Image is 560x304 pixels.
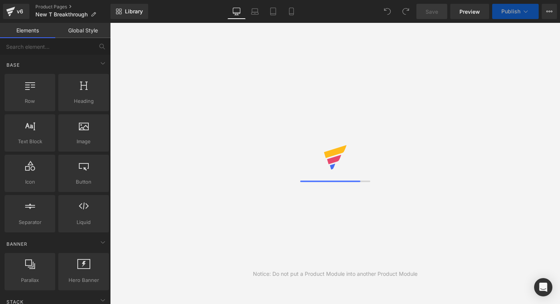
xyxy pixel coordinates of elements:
div: Open Intercom Messenger [534,278,552,296]
span: Preview [459,8,480,16]
span: Publish [501,8,520,14]
div: v6 [15,6,25,16]
span: Separator [7,218,53,226]
a: Global Style [55,23,110,38]
a: Desktop [227,4,246,19]
button: Undo [380,4,395,19]
a: Laptop [246,4,264,19]
a: Product Pages [35,4,110,10]
span: Row [7,97,53,105]
div: Notice: Do not put a Product Module into another Product Module [253,270,418,278]
a: v6 [3,4,29,19]
span: Library [125,8,143,15]
a: New Library [110,4,148,19]
span: Save [426,8,438,16]
span: Parallax [7,276,53,284]
span: Banner [6,240,28,248]
a: Mobile [282,4,301,19]
span: Image [61,138,107,146]
span: Button [61,178,107,186]
span: Base [6,61,21,69]
span: Heading [61,97,107,105]
button: Publish [492,4,539,19]
span: Icon [7,178,53,186]
a: Preview [450,4,489,19]
span: Liquid [61,218,107,226]
span: New T Breakthrough [35,11,88,18]
span: Text Block [7,138,53,146]
button: Redo [398,4,413,19]
a: Tablet [264,4,282,19]
span: Hero Banner [61,276,107,284]
button: More [542,4,557,19]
